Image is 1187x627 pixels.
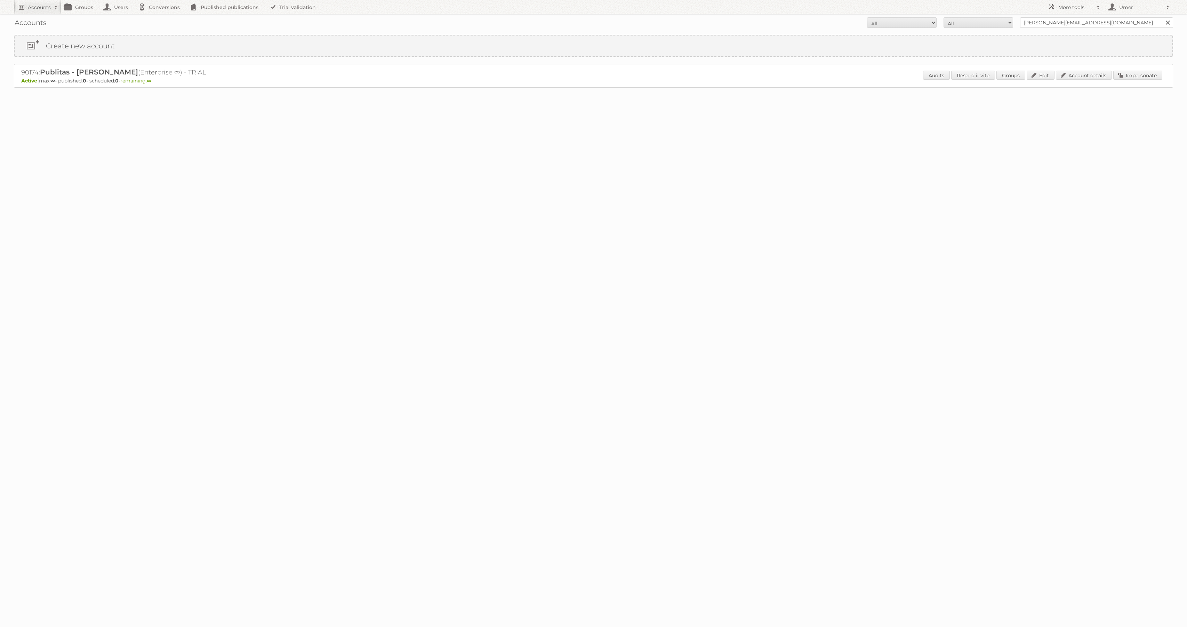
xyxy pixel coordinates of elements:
[923,71,950,80] a: Audits
[115,78,119,84] strong: 0
[951,71,995,80] a: Resend invite
[50,78,55,84] strong: ∞
[1056,71,1112,80] a: Account details
[147,78,151,84] strong: ∞
[1117,4,1163,11] h2: Umer
[1058,4,1093,11] h2: More tools
[28,4,51,11] h2: Accounts
[1027,71,1054,80] a: Edit
[21,78,39,84] span: Active
[21,78,1166,84] p: max: - published: - scheduled: -
[15,35,1172,56] a: Create new account
[120,78,151,84] span: remaining:
[1113,71,1162,80] a: Impersonate
[996,71,1025,80] a: Groups
[21,68,265,77] h2: 90174: (Enterprise ∞) - TRIAL
[40,68,138,76] span: Publitas - [PERSON_NAME]
[83,78,86,84] strong: 0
